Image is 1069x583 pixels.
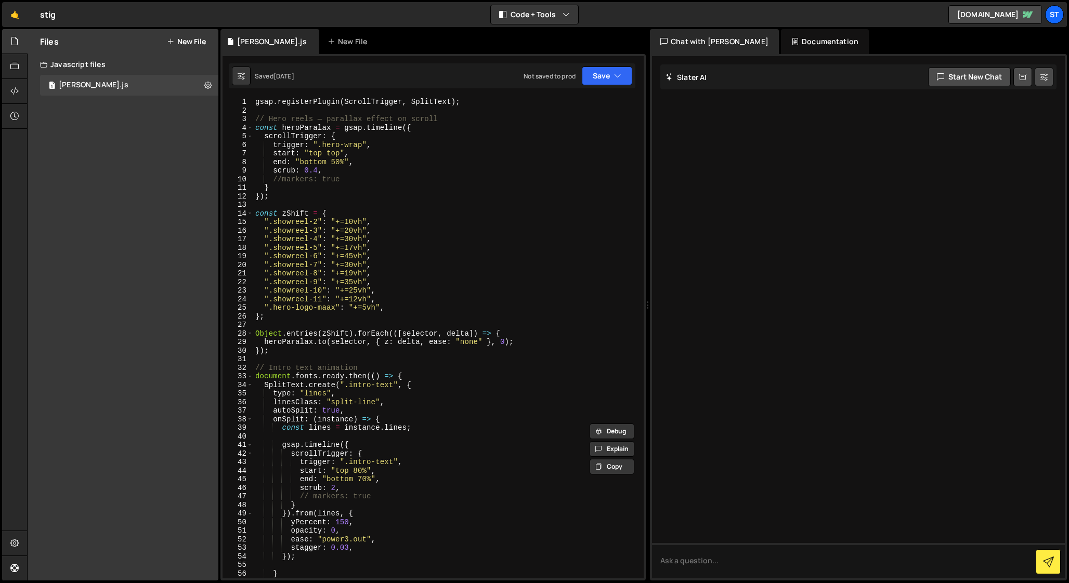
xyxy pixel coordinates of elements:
[582,67,632,85] button: Save
[223,201,253,209] div: 13
[223,141,253,150] div: 6
[223,98,253,107] div: 1
[223,398,253,407] div: 36
[223,347,253,355] div: 30
[781,29,869,54] div: Documentation
[223,467,253,475] div: 44
[223,484,253,493] div: 46
[650,29,779,54] div: Chat with [PERSON_NAME]
[1045,5,1064,24] a: St
[223,218,253,227] div: 15
[273,72,294,81] div: [DATE]
[167,37,206,46] button: New File
[223,321,253,329] div: 27
[223,535,253,544] div: 52
[223,569,253,578] div: 56
[2,2,28,27] a: 🤙
[223,192,253,201] div: 12
[524,72,576,81] div: Not saved to prod
[40,75,218,96] div: 16026/42920.js
[223,303,253,312] div: 25
[223,423,253,432] div: 39
[223,415,253,424] div: 38
[223,501,253,510] div: 48
[40,8,56,21] div: stig
[223,509,253,518] div: 49
[223,124,253,132] div: 4
[223,355,253,364] div: 31
[49,82,55,90] span: 1
[223,441,253,449] div: 41
[223,475,253,484] div: 45
[223,235,253,244] div: 17
[223,406,253,415] div: 37
[590,423,634,439] button: Debug
[223,115,253,124] div: 3
[223,329,253,338] div: 28
[223,544,253,552] div: 53
[223,278,253,287] div: 22
[928,68,1011,86] button: Start new chat
[223,175,253,184] div: 10
[223,295,253,304] div: 24
[223,286,253,295] div: 23
[590,459,634,474] button: Copy
[223,372,253,381] div: 33
[666,72,707,82] h2: Slater AI
[59,81,128,90] div: [PERSON_NAME].js
[948,5,1042,24] a: [DOMAIN_NAME]
[223,526,253,535] div: 51
[223,252,253,261] div: 19
[223,381,253,390] div: 34
[223,492,253,501] div: 47
[223,338,253,347] div: 29
[223,449,253,458] div: 42
[223,432,253,441] div: 40
[28,54,218,75] div: Javascript files
[223,364,253,373] div: 32
[223,166,253,175] div: 9
[223,269,253,278] div: 21
[223,183,253,192] div: 11
[237,36,307,47] div: [PERSON_NAME].js
[40,36,59,47] h2: Files
[223,244,253,253] div: 18
[223,552,253,561] div: 54
[223,458,253,467] div: 43
[255,72,294,81] div: Saved
[223,132,253,141] div: 5
[223,312,253,321] div: 26
[223,209,253,218] div: 14
[223,158,253,167] div: 8
[223,561,253,569] div: 55
[223,389,253,398] div: 35
[223,149,253,158] div: 7
[590,441,634,457] button: Explain
[491,5,578,24] button: Code + Tools
[328,36,371,47] div: New File
[223,107,253,115] div: 2
[223,518,253,527] div: 50
[223,227,253,235] div: 16
[223,261,253,270] div: 20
